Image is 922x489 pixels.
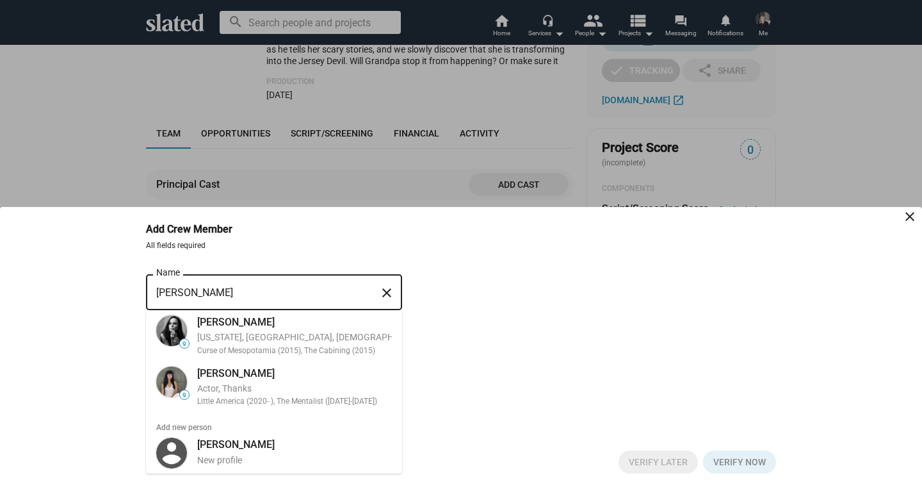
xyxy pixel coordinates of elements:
img: Melissa Mars [156,315,187,346]
img: Melissa Mars [156,438,187,468]
div: New profile [197,454,392,467]
h3: Add Crew Member [146,222,250,236]
span: 9 [180,392,189,399]
b: [PERSON_NAME] [197,438,275,451]
div: [PERSON_NAME] [197,315,490,329]
p: All fields required [146,241,776,251]
div: [US_STATE], [GEOGRAPHIC_DATA], [DEMOGRAPHIC_DATA], Actor, Director [197,331,490,344]
span: Add new person [146,412,402,433]
mat-icon: close [902,209,918,224]
div: Actor, Thanks [197,383,392,395]
mat-icon: close [379,283,394,303]
img: Melissa Marsala [156,367,187,397]
span: 9 [180,340,189,348]
div: Curse of Mesopotamia (2015), The Cabining (2015) [197,346,490,356]
div: Little America (2020- ), The Mentalist ([DATE]-[DATE]) [197,397,392,407]
div: [PERSON_NAME] [197,367,392,380]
